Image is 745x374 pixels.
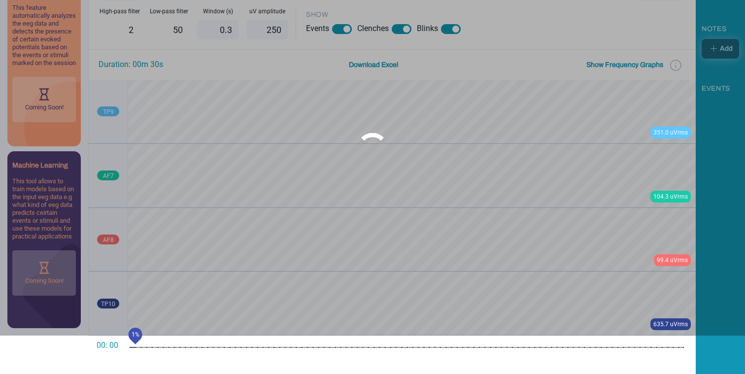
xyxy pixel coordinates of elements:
[97,340,122,359] div: 00: 00
[132,330,139,339] span: 1%
[126,336,688,359] mat-slider: units
[650,191,691,203] aside: 104.3 uVrms
[650,127,691,138] aside: 351.0 uVrms
[650,318,691,330] aside: 635.7 uVrms
[654,254,691,266] aside: 99.4 uVrms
